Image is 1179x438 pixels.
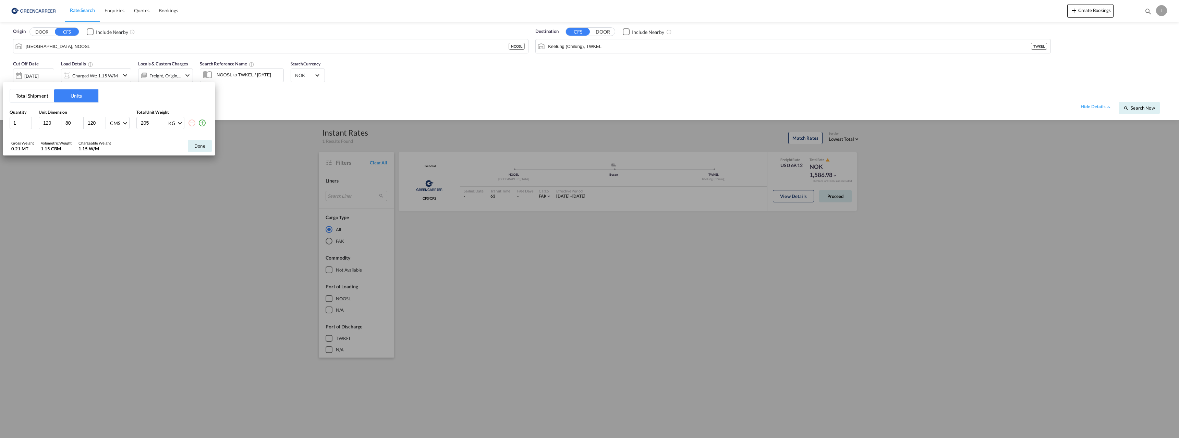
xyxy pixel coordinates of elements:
div: KG [168,120,175,126]
div: Quantity [10,110,32,115]
div: CMS [110,120,120,126]
div: Volumetric Weight [41,140,72,146]
md-icon: icon-minus-circle-outline [188,119,196,127]
button: Done [188,140,212,152]
div: Unit Dimension [39,110,130,115]
button: Total Shipment [10,89,54,102]
input: Enter weight [140,117,168,129]
div: Gross Weight [11,140,34,146]
button: Units [54,89,98,102]
md-icon: icon-plus-circle-outline [198,119,206,127]
div: Chargeable Weight [78,140,111,146]
div: Total Unit Weight [136,110,208,115]
input: L [42,120,61,126]
input: W [65,120,83,126]
div: 0.21 MT [11,146,34,152]
input: Qty [10,117,32,129]
div: 1.15 W/M [78,146,111,152]
input: H [87,120,106,126]
div: 1.15 CBM [41,146,72,152]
